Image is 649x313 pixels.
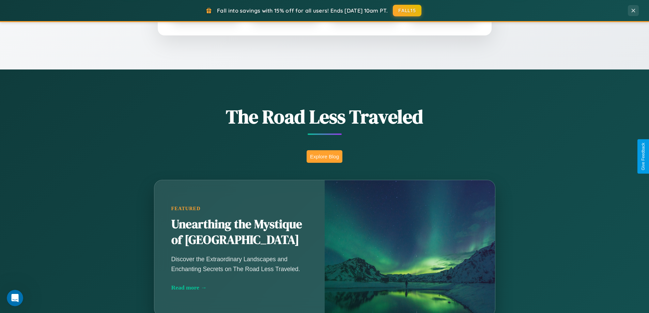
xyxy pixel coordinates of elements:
button: Explore Blog [307,150,342,163]
h2: Unearthing the Mystique of [GEOGRAPHIC_DATA] [171,217,308,248]
span: Fall into savings with 15% off for all users! Ends [DATE] 10am PT. [217,7,388,14]
div: Read more → [171,284,308,291]
iframe: Intercom live chat [7,290,23,306]
h1: The Road Less Traveled [120,104,529,130]
button: FALL15 [393,5,421,16]
p: Discover the Extraordinary Landscapes and Enchanting Secrets on The Road Less Traveled. [171,254,308,273]
div: Featured [171,206,308,212]
div: Give Feedback [641,143,646,170]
